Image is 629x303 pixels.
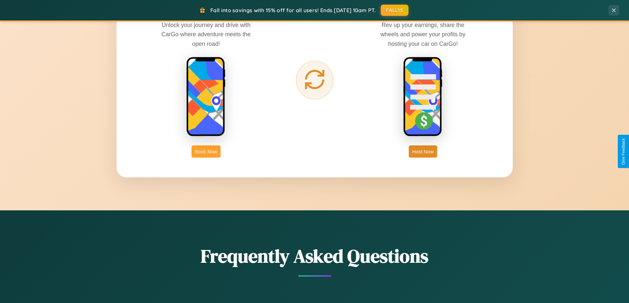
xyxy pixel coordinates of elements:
button: FALL15 [381,5,408,16]
button: Book Now [192,145,221,158]
p: Rev up your earnings, share the wheels and power your profits by hosting your car on CarGo! [373,20,472,48]
h2: Frequently Asked Questions [117,243,513,269]
img: host phone [403,57,443,137]
button: Host Now [409,145,437,158]
img: rent phone [186,57,226,137]
span: Fall into savings with 15% off for all users! Ends [DATE] 10am PT. [210,7,376,14]
p: Unlock your journey and drive with CarGo where adventure meets the open road! [157,20,256,48]
div: Give Feedback [621,138,626,165]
